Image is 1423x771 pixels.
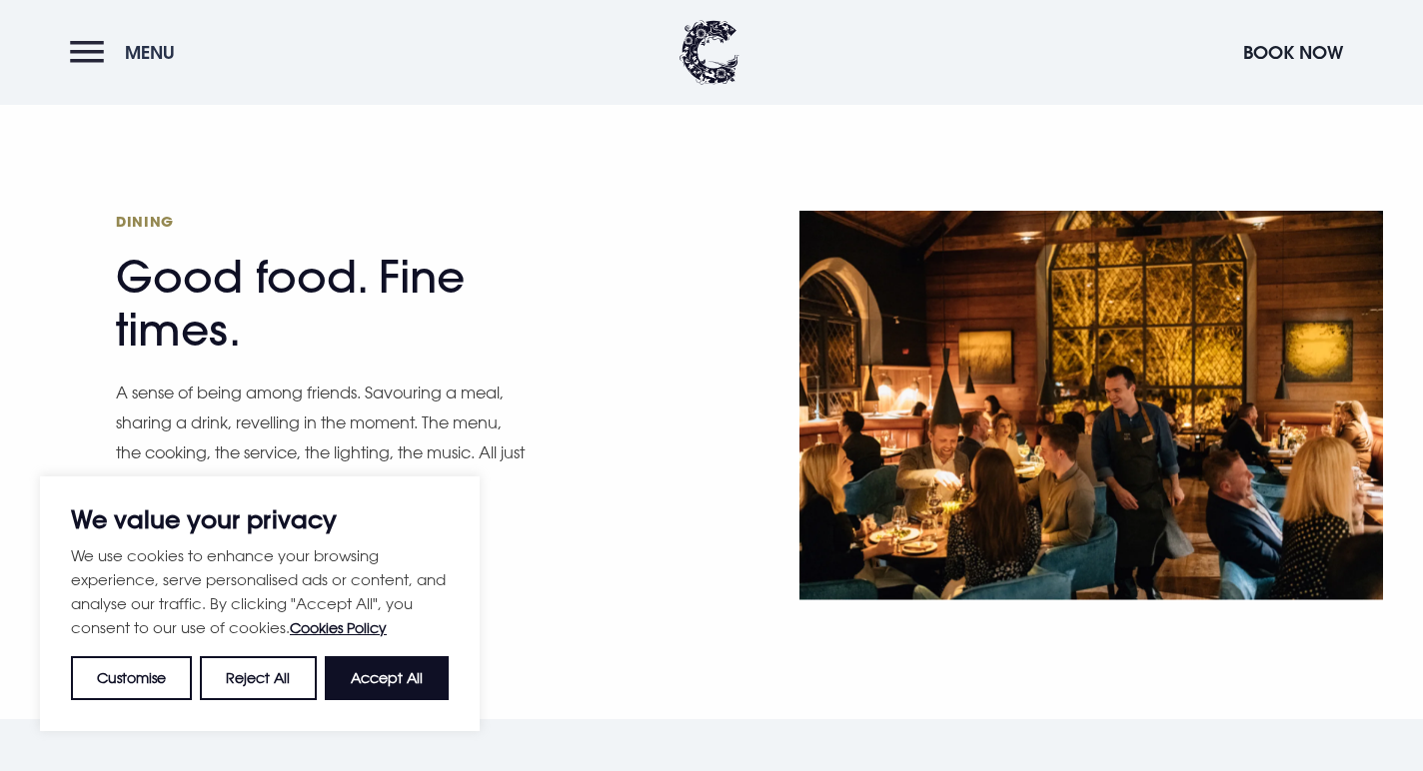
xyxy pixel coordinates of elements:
[799,211,1383,599] img: Hotel Northern Ireland
[680,20,739,85] img: Clandeboye Lodge
[290,619,387,636] a: Cookies Policy
[116,378,526,499] p: A sense of being among friends. Savouring a meal, sharing a drink, revelling in the moment. The m...
[1233,31,1353,74] button: Book Now
[325,656,449,700] button: Accept All
[116,212,506,231] span: Dining
[116,212,506,357] h2: Good food. Fine times.
[40,476,480,731] div: We value your privacy
[71,656,192,700] button: Customise
[70,31,185,74] button: Menu
[71,507,449,531] p: We value your privacy
[200,656,316,700] button: Reject All
[71,543,449,640] p: We use cookies to enhance your browsing experience, serve personalised ads or content, and analys...
[125,41,175,64] span: Menu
